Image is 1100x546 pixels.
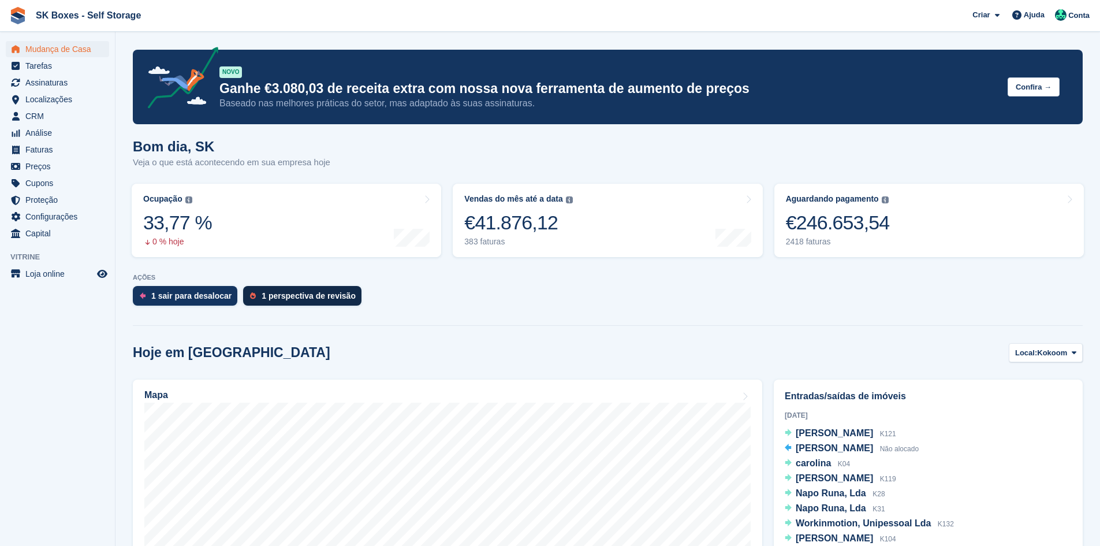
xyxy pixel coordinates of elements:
[25,142,95,158] span: Faturas
[6,158,109,174] a: menu
[133,345,330,361] h2: Hoje em [GEOGRAPHIC_DATA]
[786,211,890,235] div: €246.653,54
[785,389,1072,403] h2: Entradas/saídas de imóveis
[464,211,572,235] div: €41.876,12
[151,291,232,300] div: 1 sair para desalocar
[138,47,219,113] img: price-adjustments-announcement-icon-8257ccfd72463d97f412b2fc003d46551f7dbcb40ab6d574587a9cd5c0d94...
[785,486,885,502] a: Napo Runa, Lda K28
[796,428,873,438] span: [PERSON_NAME]
[786,237,890,247] div: 2418 faturas
[25,209,95,225] span: Configurações
[219,66,242,78] div: NOVO
[25,41,95,57] span: Mudança de Casa
[6,225,109,242] a: menu
[95,267,109,281] a: Loja de pré-visualização
[796,503,866,513] span: Napo Runa, Lda
[872,505,885,513] span: K31
[6,91,109,107] a: menu
[6,75,109,91] a: menu
[6,108,109,124] a: menu
[785,426,896,441] a: [PERSON_NAME] K121
[25,91,95,107] span: Localizações
[880,445,919,453] span: Não alocado
[25,58,95,74] span: Tarefas
[25,175,95,191] span: Cupons
[1015,347,1037,359] span: Local:
[1068,10,1090,21] span: Conta
[143,237,212,247] div: 0 % hoje
[796,458,831,468] span: carolina
[6,41,109,57] a: menu
[133,274,1083,281] p: AÇÕES
[133,286,243,311] a: 1 sair para desalocar
[464,237,572,247] div: 383 faturas
[1009,343,1083,362] button: Local: Kokoom
[872,490,885,498] span: K28
[133,139,330,154] h1: Bom dia, SK
[786,194,879,204] div: Aguardando pagamento
[972,9,990,21] span: Criar
[143,211,212,235] div: 33,77 %
[464,194,562,204] div: Vendas do mês até a data
[6,175,109,191] a: menu
[796,533,873,543] span: [PERSON_NAME]
[785,456,850,471] a: carolina K04
[838,460,850,468] span: K04
[796,488,866,498] span: Napo Runa, Lda
[6,125,109,141] a: menu
[796,473,873,483] span: [PERSON_NAME]
[1024,9,1045,21] span: Ajuda
[1055,9,1067,21] img: SK Boxes - Comercial
[6,142,109,158] a: menu
[785,502,885,517] a: Napo Runa, Lda K31
[785,441,919,456] a: [PERSON_NAME] Não alocado
[6,266,109,282] a: menu
[882,196,889,203] img: icon-info-grey-7440780725fd019a000dd9b08b2336e03edf1995a4989e88bcd33f0948082b44.svg
[25,158,95,174] span: Preços
[938,520,954,528] span: K132
[880,475,896,483] span: K119
[785,410,1072,421] div: [DATE]
[262,291,356,300] div: 1 perspectiva de revisão
[774,184,1084,257] a: Aguardando pagamento €246.653,54 2418 faturas
[25,75,95,91] span: Assinaturas
[453,184,762,257] a: Vendas do mês até a data €41.876,12 383 faturas
[9,7,27,24] img: stora-icon-8386f47178a22dfd0bd8f6a31ec36ba5ce8667c1dd55bd0f319d3a0aa187defe.svg
[1037,347,1067,359] span: Kokoom
[880,430,896,438] span: K121
[25,108,95,124] span: CRM
[25,225,95,242] span: Capital
[880,535,896,543] span: K104
[6,58,109,74] a: menu
[133,156,330,169] p: Veja o que está acontecendo em sua empresa hoje
[566,196,573,203] img: icon-info-grey-7440780725fd019a000dd9b08b2336e03edf1995a4989e88bcd33f0948082b44.svg
[250,292,256,299] img: prospect-51fa495bee0391a8d652442698ab0144808aea92771e9ea1ae160a38d050c398.svg
[25,266,95,282] span: Loja online
[243,286,367,311] a: 1 perspectiva de revisão
[25,125,95,141] span: Análise
[219,80,998,97] p: Ganhe €3.080,03 de receita extra com nossa nova ferramenta de aumento de preços
[785,517,954,532] a: Workinmotion, Unipessoal Lda K132
[143,194,182,204] div: Ocupação
[796,518,931,528] span: Workinmotion, Unipessoal Lda
[132,184,441,257] a: Ocupação 33,77 % 0 % hoje
[10,251,115,263] span: Vitrine
[31,6,146,25] a: SK Boxes - Self Storage
[144,390,168,400] h2: Mapa
[185,196,192,203] img: icon-info-grey-7440780725fd019a000dd9b08b2336e03edf1995a4989e88bcd33f0948082b44.svg
[25,192,95,208] span: Proteção
[6,192,109,208] a: menu
[6,209,109,225] a: menu
[785,471,896,486] a: [PERSON_NAME] K119
[1008,77,1060,96] button: Confira →
[140,292,146,299] img: move_outs_to_deallocate_icon-f764333ba52eb49d3ac5e1228854f67142a1ed5810a6f6cc68b1a99e826820c5.svg
[796,443,873,453] span: [PERSON_NAME]
[219,97,998,110] p: Baseado nas melhores práticas do setor, mas adaptado às suas assinaturas.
